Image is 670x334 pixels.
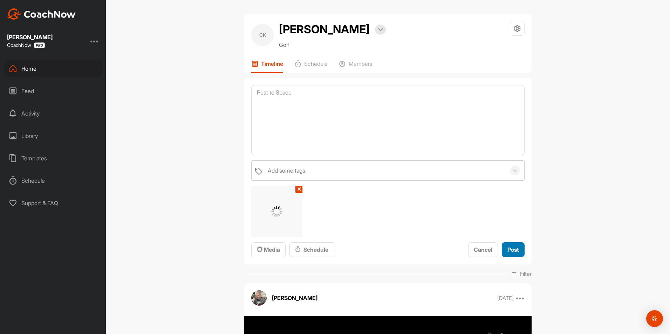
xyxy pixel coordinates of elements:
p: Members [349,60,372,67]
p: Golf [279,41,386,49]
div: Schedule [295,245,330,254]
img: avatar [251,290,267,306]
span: Media [257,246,280,253]
button: Media [251,242,286,257]
img: G6gVgL6ErOh57ABN0eRmCEwV0I4iEi4d8EwaPGI0tHgoAbU4EAHFLEQAh+QQFCgALACwIAA4AGAASAAAEbHDJSesaOCdk+8xg... [271,206,282,217]
button: ✕ [295,186,302,193]
img: arrow-down [378,28,383,32]
div: Home [4,60,103,77]
div: Feed [4,82,103,100]
p: Schedule [304,60,328,67]
p: [PERSON_NAME] [272,294,317,302]
div: CK [251,24,274,46]
div: Schedule [4,172,103,189]
div: CoachNow [7,42,45,48]
p: Timeline [261,60,283,67]
p: Filter [520,270,532,278]
div: Add some tags. [268,166,307,175]
div: Library [4,127,103,145]
div: Templates [4,149,103,167]
span: Cancel [474,246,492,253]
img: CoachNow [7,8,76,20]
div: Activity [4,105,103,122]
span: Post [507,246,519,253]
button: Cancel [468,242,498,257]
p: [DATE] [497,295,514,302]
button: Post [502,242,525,257]
div: Support & FAQ [4,194,103,212]
div: [PERSON_NAME] [7,34,53,40]
h2: [PERSON_NAME] [279,21,370,38]
div: Open Intercom Messenger [646,310,663,327]
img: CoachNow Pro [34,42,45,48]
